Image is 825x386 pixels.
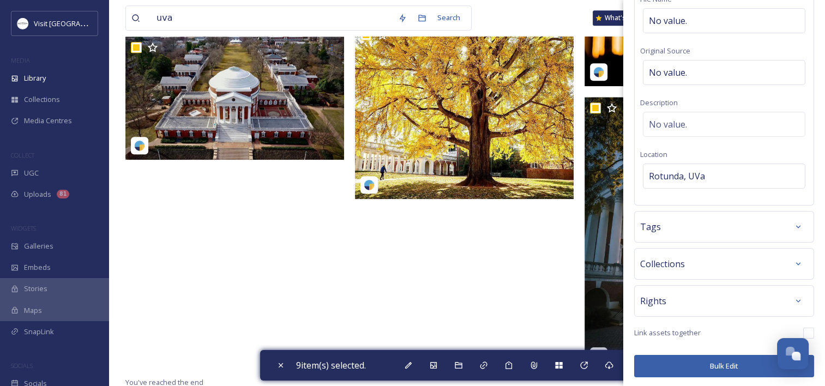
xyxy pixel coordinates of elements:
[593,10,647,26] a: What's New
[134,140,145,151] img: snapsea-logo.png
[640,220,661,233] span: Tags
[649,14,687,27] span: No value.
[649,118,687,131] span: No value.
[593,67,604,77] img: snapsea-logo.png
[57,190,69,198] div: 81
[432,7,466,28] div: Search
[634,328,701,338] span: Link assets together
[11,361,33,370] span: SOCIALS
[649,66,687,79] span: No value.
[640,294,666,307] span: Rights
[640,46,690,56] span: Original Source
[24,168,39,178] span: UGC
[634,355,814,377] button: Bulk Edit
[24,262,51,273] span: Embeds
[364,179,375,190] img: snapsea-logo.png
[649,170,705,183] span: Rotunda, UVa
[11,151,34,159] span: COLLECT
[24,116,72,126] span: Media Centres
[355,24,574,199] img: UVA Grounds [Credit: @Melody.Robbins]
[640,98,678,107] span: Description
[24,189,51,200] span: Uploads
[151,6,393,30] input: Search your library
[125,37,344,160] img: a24e38d00e865c10d6eb033a72ccef1b0d83426a8e819089af6c01d81b38ce42.jpg
[24,305,42,316] span: Maps
[17,18,28,29] img: Circle%20Logo.png
[11,224,36,232] span: WIDGETS
[24,94,60,105] span: Collections
[777,338,809,370] button: Open Chat
[585,97,803,370] img: 7c7f2c961cb44f6484133cad1dbcff06fa8ed4db93b14c64e99731a4972de86f.jpg
[640,257,685,270] span: Collections
[24,73,46,83] span: Library
[24,284,47,294] span: Stories
[296,359,366,371] span: 9 item(s) selected.
[640,149,667,159] span: Location
[11,56,30,64] span: MEDIA
[24,241,53,251] span: Galleries
[24,327,54,337] span: SnapLink
[34,18,118,28] span: Visit [GEOGRAPHIC_DATA]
